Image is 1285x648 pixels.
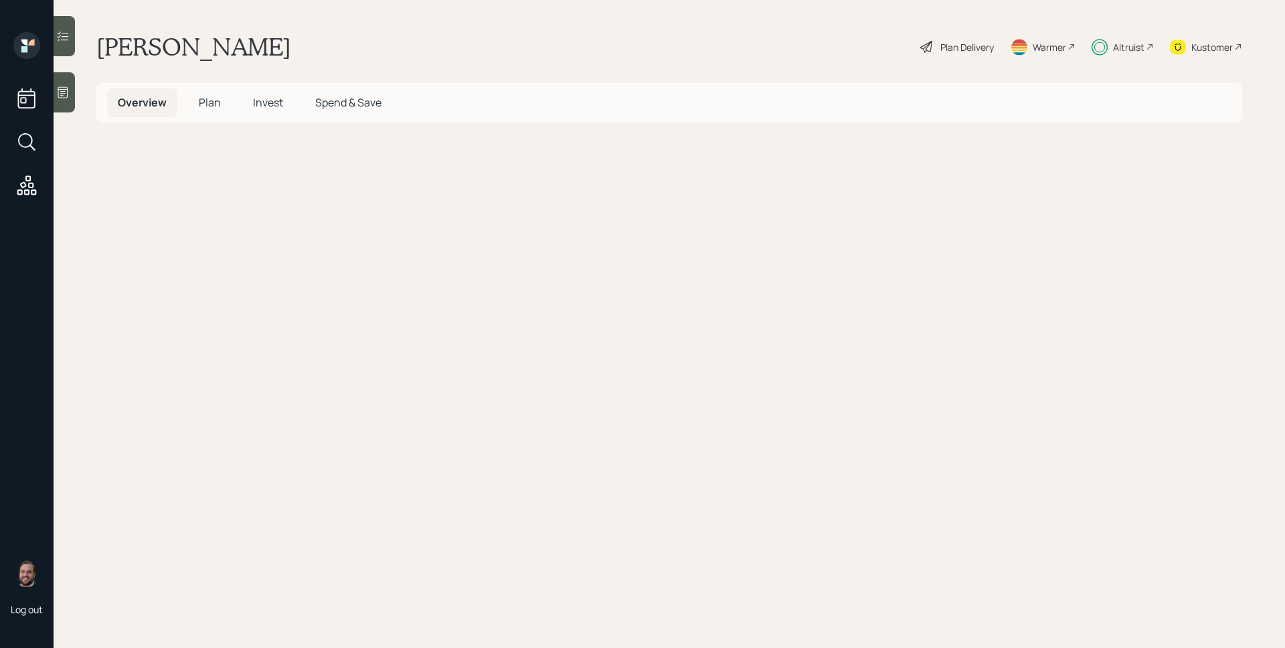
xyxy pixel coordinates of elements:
div: Plan Delivery [940,40,994,54]
div: Altruist [1113,40,1144,54]
span: Plan [199,95,221,110]
div: Log out [11,603,43,616]
img: james-distasi-headshot.png [13,560,40,587]
span: Invest [253,95,283,110]
div: Warmer [1033,40,1066,54]
div: Kustomer [1191,40,1233,54]
h1: [PERSON_NAME] [96,32,291,62]
span: Overview [118,95,167,110]
span: Spend & Save [315,95,381,110]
